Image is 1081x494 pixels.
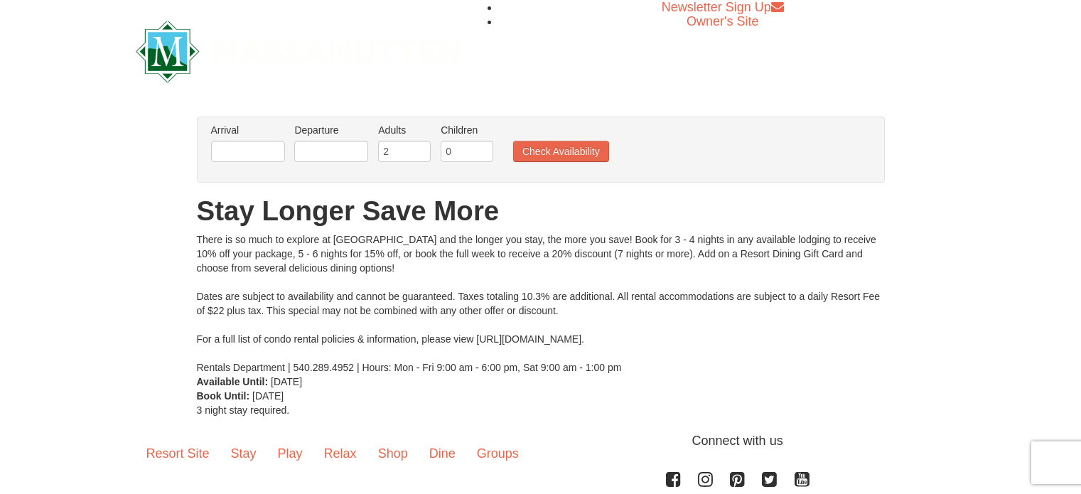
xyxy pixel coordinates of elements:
h1: Stay Longer Save More [197,197,885,225]
a: Groups [466,431,529,476]
button: Check Availability [513,141,609,162]
img: Massanutten Resort Logo [136,21,461,82]
a: Relax [313,431,367,476]
a: Play [267,431,313,476]
label: Adults [378,123,431,137]
a: Owner's Site [687,14,758,28]
a: Dine [419,431,466,476]
span: 3 night stay required. [197,404,290,416]
a: Massanutten Resort [136,33,461,66]
p: Connect with us [136,431,946,451]
span: [DATE] [271,376,302,387]
label: Arrival [211,123,285,137]
a: Stay [220,431,267,476]
label: Children [441,123,493,137]
strong: Book Until: [197,390,250,402]
span: [DATE] [252,390,284,402]
a: Resort Site [136,431,220,476]
strong: Available Until: [197,376,269,387]
a: Shop [367,431,419,476]
div: There is so much to explore at [GEOGRAPHIC_DATA] and the longer you stay, the more you save! Book... [197,232,885,375]
label: Departure [294,123,368,137]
